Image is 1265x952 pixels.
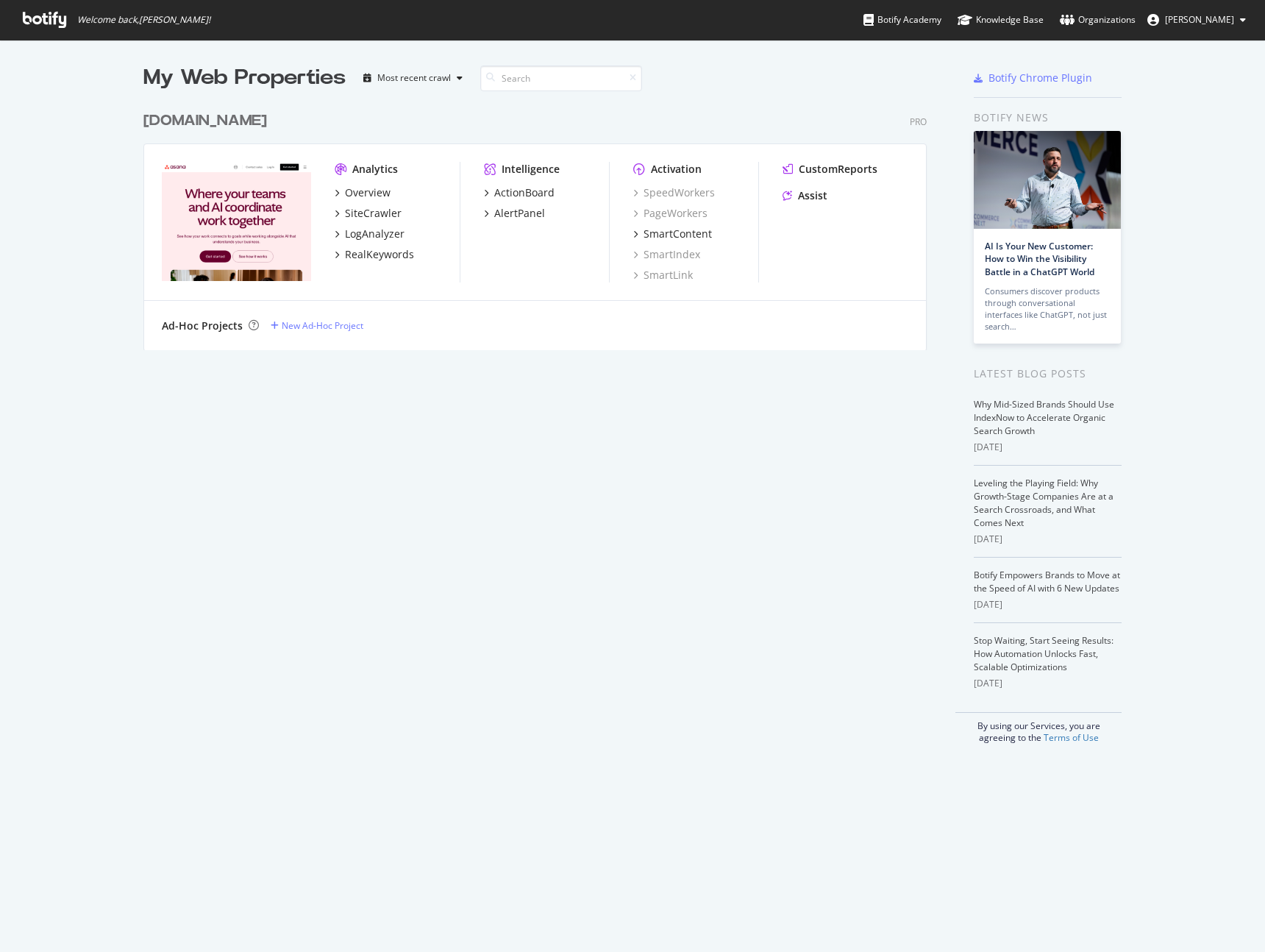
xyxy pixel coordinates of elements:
div: Botify news [974,110,1122,126]
a: AlertPanel [484,206,545,221]
div: [DATE] [974,598,1122,611]
div: Knowledge Base [958,13,1044,27]
a: Botify Chrome Plugin [974,71,1092,85]
a: CustomReports [783,162,877,177]
a: AI Is Your New Customer: How to Win the Visibility Battle in a ChatGPT World [985,240,1094,277]
a: Leveling the Playing Field: Why Growth-Stage Companies Are at a Search Crossroads, and What Comes... [974,477,1113,529]
button: [PERSON_NAME] [1136,8,1258,32]
a: SiteCrawler [335,206,402,221]
div: SmartContent [644,227,712,241]
div: [DATE] [974,677,1122,690]
a: Stop Waiting, Start Seeing Results: How Automation Unlocks Fast, Scalable Optimizations [974,634,1113,673]
div: Organizations [1060,13,1136,27]
a: SpeedWorkers [633,185,715,200]
div: AlertPanel [494,206,545,221]
a: Terms of Use [1044,731,1099,744]
a: SmartIndex [633,247,700,262]
a: New Ad-Hoc Project [271,319,363,332]
a: Botify Empowers Brands to Move at the Speed of AI with 6 New Updates [974,569,1120,594]
div: Overview [345,185,391,200]
div: New Ad-Hoc Project [282,319,363,332]
div: ActionBoard [494,185,555,200]
a: SmartContent [633,227,712,241]
a: LogAnalyzer [335,227,405,241]
div: Assist [798,188,827,203]
div: My Web Properties [143,63,346,93]
div: Most recent crawl [377,74,451,82]
div: RealKeywords [345,247,414,262]
div: grid [143,93,938,350]
div: [DATE] [974,533,1122,546]
img: www.asana.com [162,162,311,281]
a: Assist [783,188,827,203]
div: CustomReports [799,162,877,177]
a: Overview [335,185,391,200]
a: PageWorkers [633,206,708,221]
div: SiteCrawler [345,206,402,221]
div: [DOMAIN_NAME] [143,110,267,132]
span: Welcome back, [PERSON_NAME] ! [77,14,210,26]
div: Botify Chrome Plugin [988,71,1092,85]
span: John Chung [1165,13,1234,26]
img: AI Is Your New Customer: How to Win the Visibility Battle in a ChatGPT World [974,131,1121,229]
div: Pro [910,116,927,128]
div: Analytics [352,162,398,177]
a: ActionBoard [484,185,555,200]
div: By using our Services, you are agreeing to the [955,712,1122,744]
div: [DATE] [974,441,1122,454]
div: Consumers discover products through conversational interfaces like ChatGPT, not just search… [985,285,1110,333]
a: SmartLink [633,268,693,283]
div: Latest Blog Posts [974,366,1122,382]
div: Activation [651,162,702,177]
a: RealKeywords [335,247,414,262]
div: LogAnalyzer [345,227,405,241]
a: Why Mid-Sized Brands Should Use IndexNow to Accelerate Organic Search Growth [974,398,1114,437]
input: Search [480,65,642,91]
div: Botify Academy [863,13,941,27]
div: Ad-Hoc Projects [162,319,243,333]
div: Intelligence [502,162,560,177]
button: Most recent crawl [357,66,468,90]
a: [DOMAIN_NAME] [143,110,273,132]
